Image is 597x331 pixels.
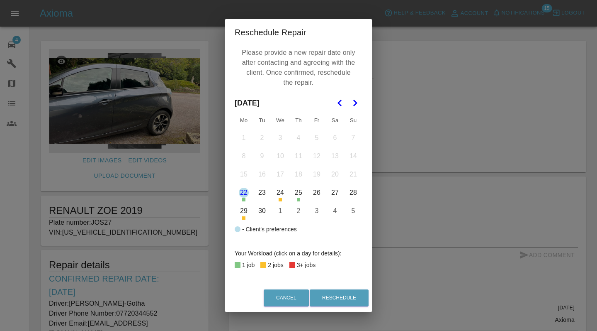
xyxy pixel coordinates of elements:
[242,260,255,270] div: 1 job
[297,260,316,270] div: 3+ jobs
[253,184,271,201] button: Tuesday, September 23rd, 2025
[345,147,362,165] button: Sunday, September 14th, 2025
[345,184,362,201] button: Sunday, September 28th, 2025
[272,166,289,183] button: Wednesday, September 17th, 2025
[235,112,362,220] table: September 2025
[272,202,289,220] button: Wednesday, October 1st, 2025
[239,46,358,90] p: Please provide a new repair date only after contacting and agreeing with the client. Once confirm...
[308,166,325,183] button: Friday, September 19th, 2025
[326,147,344,165] button: Saturday, September 13th, 2025
[310,289,369,306] button: Reschedule
[290,129,307,147] button: Thursday, September 4th, 2025
[347,96,362,110] button: Go to the Next Month
[242,224,297,234] div: - Client's preferences
[271,112,289,129] th: Wednesday
[344,112,362,129] th: Sunday
[308,184,325,201] button: Friday, September 26th, 2025
[253,166,271,183] button: Tuesday, September 16th, 2025
[235,147,252,165] button: Monday, September 8th, 2025
[345,202,362,220] button: Sunday, October 5th, 2025
[345,166,362,183] button: Sunday, September 21st, 2025
[268,260,283,270] div: 2 jobs
[308,147,325,165] button: Friday, September 12th, 2025
[253,147,271,165] button: Tuesday, September 9th, 2025
[290,147,307,165] button: Thursday, September 11th, 2025
[308,129,325,147] button: Friday, September 5th, 2025
[264,289,309,306] button: Cancel
[326,129,344,147] button: Saturday, September 6th, 2025
[326,184,344,201] button: Saturday, September 27th, 2025
[326,202,344,220] button: Saturday, October 4th, 2025
[272,184,289,201] button: Wednesday, September 24th, 2025
[253,112,271,129] th: Tuesday
[290,184,307,201] button: Thursday, September 25th, 2025
[225,19,372,46] h2: Reschedule Repair
[345,129,362,147] button: Sunday, September 7th, 2025
[290,166,307,183] button: Thursday, September 18th, 2025
[253,202,271,220] button: Tuesday, September 30th, 2025
[235,94,260,112] span: [DATE]
[308,202,325,220] button: Friday, October 3rd, 2025
[235,112,253,129] th: Monday
[290,202,307,220] button: Thursday, October 2nd, 2025
[289,112,308,129] th: Thursday
[253,129,271,147] button: Tuesday, September 2nd, 2025
[332,96,347,110] button: Go to the Previous Month
[326,112,344,129] th: Saturday
[308,112,326,129] th: Friday
[235,184,252,201] button: Today, Monday, September 22nd, 2025
[272,147,289,165] button: Wednesday, September 10th, 2025
[235,129,252,147] button: Monday, September 1st, 2025
[235,248,362,258] div: Your Workload (click on a day for details):
[326,166,344,183] button: Saturday, September 20th, 2025
[235,202,252,220] button: Monday, September 29th, 2025
[272,129,289,147] button: Wednesday, September 3rd, 2025
[235,166,252,183] button: Monday, September 15th, 2025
